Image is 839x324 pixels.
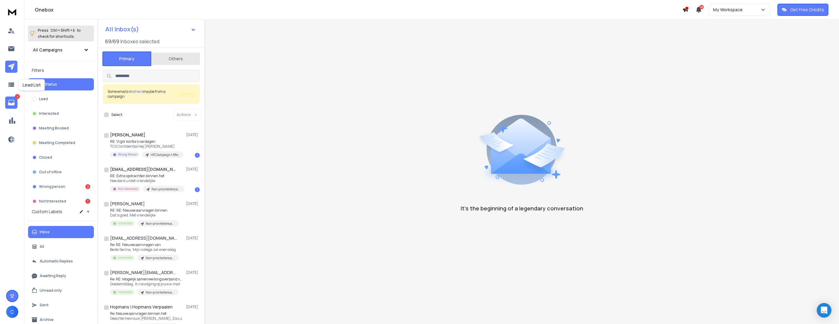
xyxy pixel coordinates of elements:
h1: [EMAIL_ADDRESS][DOMAIN_NAME] [110,235,177,241]
p: Inbox [40,230,50,234]
p: Dat is goed. Met vriendelijke [110,213,179,218]
div: Some emails in maybe from a campaign [108,89,180,99]
button: Others [151,52,200,65]
p: Geachte mevrouw [PERSON_NAME], Zou u [110,316,182,321]
p: Awaiting Reply [40,273,66,278]
label: Select [111,112,122,117]
p: Re: Nieuwe aanvragen binnen het [110,311,182,316]
p: [DATE] [186,270,200,275]
p: [DATE] [186,132,200,137]
h1: Hopmans | Hopmans Verpaalen [110,304,173,310]
p: Non-prioriteitencampagne Hele Dag | Eleads [146,290,175,295]
p: [DATE] [186,305,200,309]
p: Interested [118,290,132,294]
span: 69 / 69 [105,38,119,45]
p: Not Interested [118,187,138,191]
button: All Status [28,78,94,90]
p: Interested [39,111,59,116]
button: Primary [102,51,151,66]
button: Interested [28,107,94,120]
p: Sent [40,303,48,308]
p: [DATE] [186,236,200,241]
h3: Filters [28,66,94,75]
h1: All Inbox(s) [105,26,139,32]
div: Open Intercom Messenger [817,303,831,318]
p: Interested [118,255,132,260]
p: HR Campaign | After Summer 2025 [151,153,180,157]
div: 2 [85,184,90,189]
span: 50 [699,5,704,9]
h1: [EMAIL_ADDRESS][DOMAIN_NAME] [110,166,177,172]
p: Unread only [40,288,62,293]
p: TCS Confidential Hej [PERSON_NAME] [110,144,183,149]
button: Get Free Credits [777,4,828,16]
button: C [6,306,18,318]
button: Unread only [28,284,94,297]
p: All [40,244,44,249]
button: All [28,241,94,253]
button: Closed [28,151,94,164]
button: All Inbox(s) [100,23,201,35]
p: RE: RE: Nieuwe aanvragen binnen [110,208,179,213]
p: Get Free Credits [790,7,824,13]
span: Ctrl + Shift + k [50,27,76,34]
button: Awaiting Reply [28,270,94,282]
p: Non-prioriteitencampagne Hele Dag | Eleads [152,187,181,192]
a: 3 [5,97,17,109]
p: Out of office [39,170,62,174]
p: Non-prioriteitencampagne Hele Dag | Eleads [146,221,175,226]
h3: Custom Labels [32,209,62,215]
p: Interested [118,221,132,226]
p: My Workspace [713,7,745,13]
button: Wrong person2 [28,181,94,193]
p: Not Interested [39,199,66,204]
div: 1 [195,187,200,192]
button: All Campaigns [28,44,94,56]
p: Meeting Completed [39,140,75,145]
img: logo [6,6,18,17]
p: [DATE] [186,167,200,172]
div: 1 [195,153,200,158]
button: Automatic Replies [28,255,94,267]
button: Meeting Completed [28,137,94,149]
p: Re: RE: Nieuwe aanvragen van [110,242,179,247]
button: Lead [28,93,94,105]
p: Re: RE: Mogelijk samenwerkingsverband voor [110,277,183,282]
p: [DATE] [186,201,200,206]
p: All Status [40,82,57,87]
p: Archive [40,317,54,322]
p: It’s the beginning of a legendary conversation [461,204,583,213]
button: Not Interested1 [28,195,94,207]
p: Wrong Person [118,152,137,157]
p: Lead [39,97,48,101]
h1: [PERSON_NAME][EMAIL_ADDRESS][DOMAIN_NAME] [110,269,177,276]
div: Lead List [19,79,45,91]
button: Meeting Booked [28,122,94,134]
p: RE: Vi gör kontors vardagen [110,139,183,144]
button: Sent [28,299,94,311]
p: Press to check for shortcuts. [38,27,81,40]
p: Wrong person [39,184,65,189]
p: Closed [39,155,52,160]
p: RE: Extra opdrachten binnen het [110,174,183,178]
h1: [PERSON_NAME] [110,201,145,207]
p: Goedemiddag, In navolging op jouw e-mail [110,282,183,287]
button: Out of office [28,166,94,178]
p: Automatic Replies [40,259,73,264]
h3: Inboxes selected [120,38,159,45]
p: Beste Serina, Mijn collega zal woensdag [110,247,179,252]
p: Nee dank u Met vriendelijke [110,178,183,183]
div: 1 [85,199,90,204]
button: Inbox [28,226,94,238]
p: 3 [15,94,20,99]
p: Non-prioriteitencampagne Hele Dag | Eleads [146,256,175,260]
span: others [132,89,143,94]
h1: [PERSON_NAME] [110,132,145,138]
button: Review [180,91,195,97]
h1: Onebox [35,6,682,13]
p: Meeting Booked [39,126,69,131]
h1: All Campaigns [33,47,62,53]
